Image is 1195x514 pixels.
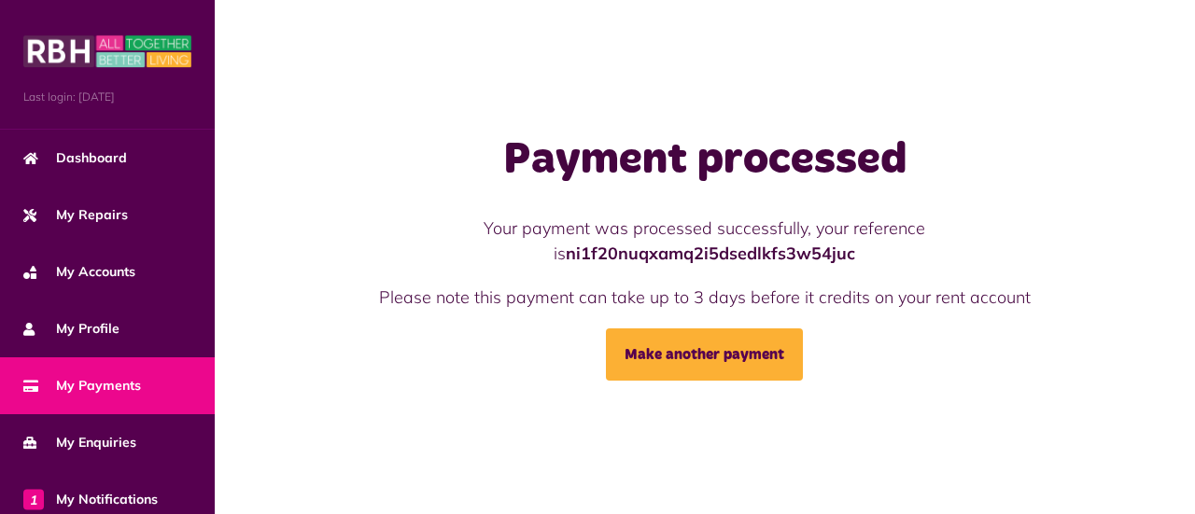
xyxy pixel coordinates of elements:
[23,489,44,509] span: 1
[606,328,803,381] a: Make another payment
[566,243,855,264] strong: ni1f20nuqxamq2i5dsedlkfs3w54juc
[23,89,191,105] span: Last login: [DATE]
[23,319,119,339] span: My Profile
[373,285,1037,310] p: Please note this payment can take up to 3 days before it credits on your rent account
[23,33,191,70] img: MyRBH
[373,133,1037,188] h1: Payment processed
[23,433,136,452] span: My Enquiries
[23,490,158,509] span: My Notifications
[23,205,128,225] span: My Repairs
[23,376,141,396] span: My Payments
[23,148,127,168] span: Dashboard
[23,262,135,282] span: My Accounts
[373,215,1037,266] p: Your payment was processed successfully, your reference is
